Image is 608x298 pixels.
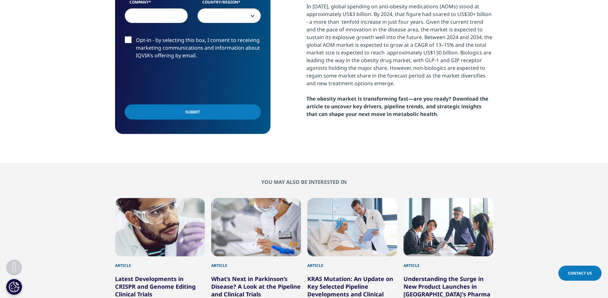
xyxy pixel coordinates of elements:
div: Article [211,256,301,269]
span: Contact Us [568,270,592,276]
a: Contact Us [558,266,602,281]
h2: You may also be interested in [115,179,493,185]
a: Latest Developments in CRISPR and Genome Editing Clinical Trials [115,275,196,298]
input: Submit [125,104,261,120]
div: Article [307,256,397,269]
strong: The obesity market is transforming fast—are you ready? Download the article to uncover key driver... [306,95,488,118]
div: Article [404,256,493,269]
label: Opt-in - by selecting this box, I consent to receiving marketing communications and information a... [125,36,261,63]
button: 쿠키 설정 [6,279,22,295]
a: What’s Next in Parkinson’s Disease? A Look at the Pipeline and Clinical Trials [211,275,301,298]
iframe: reCAPTCHA [125,70,222,95]
div: Article [115,256,205,269]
